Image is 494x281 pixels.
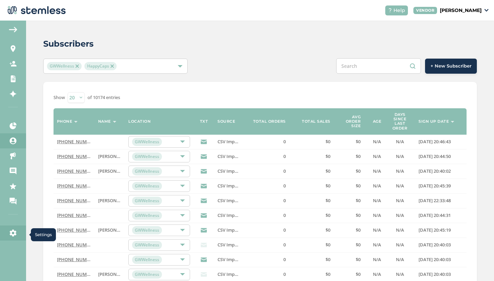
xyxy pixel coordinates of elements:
label: CSV Import List [217,168,241,174]
span: N/A [396,197,404,204]
label: 2024-07-14 20:44:31 [419,212,463,218]
span: [DATE] 20:44:50 [419,153,451,159]
span: CSV Import List [217,256,250,262]
span: GWWellness [132,152,162,161]
label: $0 [293,168,330,174]
label: $0 [337,198,361,204]
span: 0 [283,271,286,277]
span: N/A [396,256,404,262]
label: 0 [248,242,286,248]
label: N/A [367,271,381,277]
label: CSV Import List [217,139,241,145]
label: Total sales [302,119,330,124]
label: CSV Import List [217,198,241,204]
span: 0 [283,242,286,248]
span: [PERSON_NAME] [98,197,133,204]
label: $0 [293,212,330,218]
span: N/A [373,197,381,204]
span: CSV Import List [217,271,250,277]
label: 2024-07-14 20:45:19 [419,227,463,233]
label: N/A [367,227,381,233]
span: $0 [356,212,361,218]
span: $0 [356,153,361,159]
label: Ryan Ashley [98,168,122,174]
label: $0 [337,154,361,159]
a: [PHONE_NUMBER] [57,168,96,174]
label: 2024-07-14 20:46:43 [419,139,463,145]
label: $0 [337,183,361,189]
span: GWWellness [47,62,82,70]
a: [PHONE_NUMBER] [57,183,96,189]
span: N/A [396,271,404,277]
span: CSV Import List [217,138,250,145]
span: CSV Import List [217,197,250,204]
img: icon-sort-1e1d7615.svg [113,121,116,123]
label: N/A [388,168,412,174]
label: $0 [293,271,330,277]
label: N/A [367,257,381,262]
span: $0 [356,227,361,233]
img: icon-sort-1e1d7615.svg [74,121,78,123]
label: CSV Import List [217,271,241,277]
img: icon-arrow-back-accent-c549486e.svg [9,27,17,32]
span: 0 [283,227,286,233]
label: N/A [388,198,412,204]
span: $0 [326,153,330,159]
span: GWWellness [132,241,162,249]
label: Show [54,94,65,101]
span: + New Subscriber [431,63,471,70]
span: GWWellness [132,211,162,220]
span: $0 [326,168,330,174]
span: N/A [396,138,404,145]
span: $0 [356,168,361,174]
label: (213) 332-3204 [57,154,91,159]
label: $0 [293,198,330,204]
label: Kirk M Grote [98,198,122,204]
label: $0 [337,139,361,145]
label: (316) 990-6059 [57,183,91,189]
span: [DATE] 22:33:48 [419,197,451,204]
label: $0 [337,242,361,248]
label: (607) 348-5666 [57,139,91,145]
span: CSV Import List [217,153,250,159]
label: (503) 723-3669 [57,271,91,277]
label: N/A [388,183,412,189]
span: CSV Import List [217,212,250,218]
label: N/A [388,271,412,277]
h2: Subscribers [43,38,94,50]
span: GWWellness [132,182,162,190]
label: Avg order size [337,115,361,129]
span: [DATE] 20:40:02 [419,168,451,174]
label: 2024-07-14 20:40:02 [419,168,463,174]
label: Timonthy Horth [98,154,122,159]
span: GWWellness [132,167,162,175]
a: [PHONE_NUMBER] [57,256,96,262]
label: CSV Import List [217,242,241,248]
span: $0 [356,242,361,248]
span: $0 [356,197,361,204]
div: Chat Widget [460,248,494,281]
span: $0 [326,138,330,145]
span: N/A [396,183,404,189]
span: 0 [283,197,286,204]
label: (925) 359-8005 [57,257,91,262]
label: N/A [388,212,412,218]
span: N/A [373,271,381,277]
label: 2024-07-14 20:40:03 [419,242,463,248]
label: $0 [293,183,330,189]
a: [PHONE_NUMBER] [57,197,96,204]
label: Corinna Feher [98,227,122,233]
label: 0 [248,257,286,262]
label: (970) 456-6948 [57,242,91,248]
span: [DATE] 20:44:31 [419,212,451,218]
label: (559) 871-7196 [57,198,91,204]
span: 0 [283,212,286,218]
label: $0 [293,154,330,159]
label: $0 [293,139,330,145]
span: $0 [326,197,330,204]
label: (863) 220-5072 [57,168,91,174]
span: $0 [326,183,330,189]
label: 0 [248,227,286,233]
label: N/A [388,154,412,159]
label: N/A [388,242,412,248]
